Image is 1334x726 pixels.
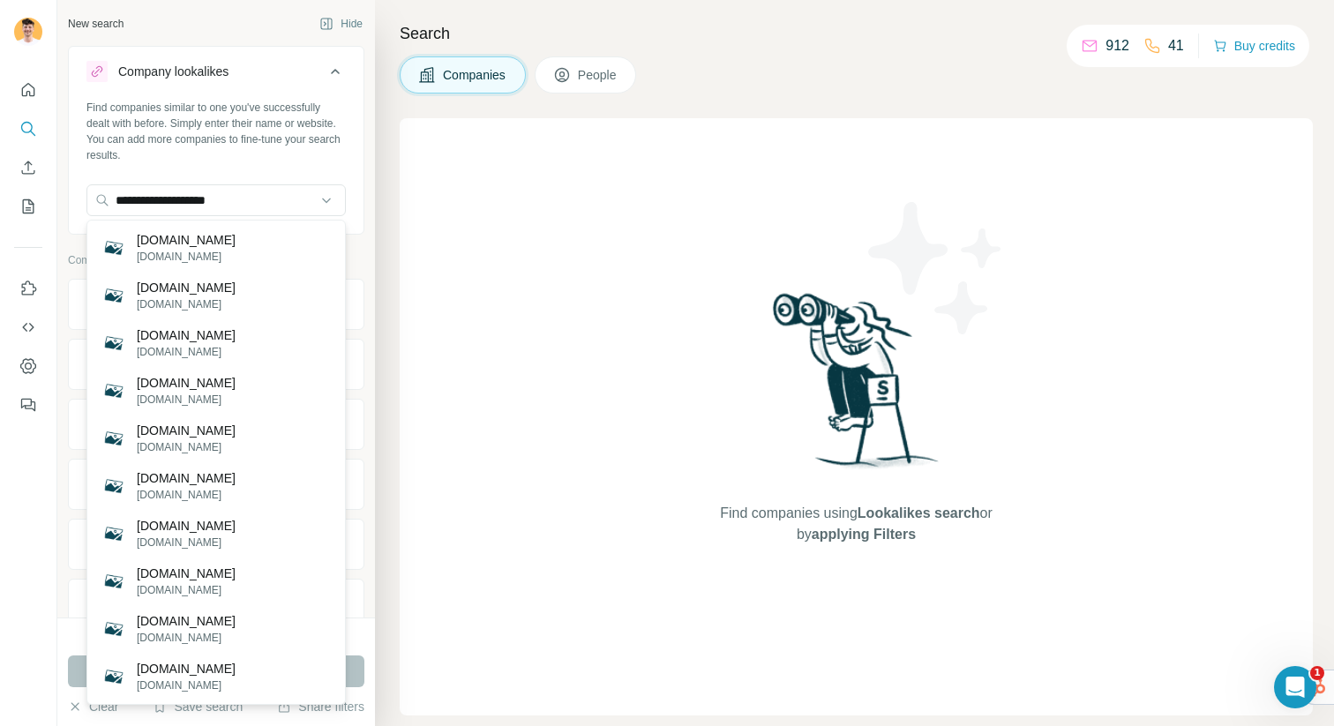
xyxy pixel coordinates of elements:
[1168,35,1184,56] p: 41
[137,439,236,455] p: [DOMAIN_NAME]
[69,283,363,326] button: Company
[101,569,126,594] img: alterfritzpokal.de
[137,326,236,344] p: [DOMAIN_NAME]
[1310,666,1324,680] span: 1
[101,617,126,641] img: laden-lokal.de
[1274,666,1316,708] iframe: Intercom live chat
[137,392,236,408] p: [DOMAIN_NAME]
[101,236,126,260] img: artischocke-lokal.de
[69,463,363,505] button: Annual revenue ($)
[277,698,364,715] button: Share filters
[137,249,236,265] p: [DOMAIN_NAME]
[400,21,1313,46] h4: Search
[101,521,126,546] img: global-lokal.de
[68,16,124,32] div: New search
[137,344,236,360] p: [DOMAIN_NAME]
[101,664,126,689] img: neu-rastoul-petanque-wanderpokal.de
[1105,35,1129,56] p: 912
[137,630,236,646] p: [DOMAIN_NAME]
[101,426,126,451] img: genusslokal.de
[14,311,42,343] button: Use Surfe API
[857,189,1015,348] img: Surfe Illustration - Stars
[443,66,507,84] span: Companies
[858,505,980,520] span: Lookalikes search
[137,296,236,312] p: [DOMAIN_NAME]
[137,660,236,677] p: [DOMAIN_NAME]
[137,612,236,630] p: [DOMAIN_NAME]
[765,288,948,485] img: Surfe Illustration - Woman searching with binoculars
[86,100,346,163] div: Find companies similar to one you've successfully dealt with before. Simply enter their name or w...
[14,273,42,304] button: Use Surfe on LinkedIn
[14,152,42,183] button: Enrich CSV
[101,283,126,308] img: rathen-lokal.de
[14,113,42,145] button: Search
[307,11,375,37] button: Hide
[14,18,42,46] img: Avatar
[137,469,236,487] p: [DOMAIN_NAME]
[101,474,126,498] img: fce-pokal.de
[14,74,42,106] button: Quick start
[68,698,118,715] button: Clear
[137,677,236,693] p: [DOMAIN_NAME]
[137,231,236,249] p: [DOMAIN_NAME]
[69,50,363,100] button: Company lookalikes
[137,582,236,598] p: [DOMAIN_NAME]
[68,252,364,268] p: Company information
[101,378,126,403] img: Geherpokal.de
[69,343,363,385] button: Industry
[153,698,243,715] button: Save search
[101,331,126,356] img: mein-lokal.de
[137,565,236,582] p: [DOMAIN_NAME]
[69,403,363,445] button: HQ location
[715,503,997,545] span: Find companies using or by
[14,350,42,382] button: Dashboard
[137,374,236,392] p: [DOMAIN_NAME]
[69,523,363,565] button: Employees (size)
[137,535,236,550] p: [DOMAIN_NAME]
[578,66,618,84] span: People
[118,63,229,80] div: Company lookalikes
[14,389,42,421] button: Feedback
[137,422,236,439] p: [DOMAIN_NAME]
[14,191,42,222] button: My lists
[137,279,236,296] p: [DOMAIN_NAME]
[69,583,363,625] button: Technologies
[137,487,236,503] p: [DOMAIN_NAME]
[812,527,916,542] span: applying Filters
[137,517,236,535] p: [DOMAIN_NAME]
[1213,34,1295,58] button: Buy credits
